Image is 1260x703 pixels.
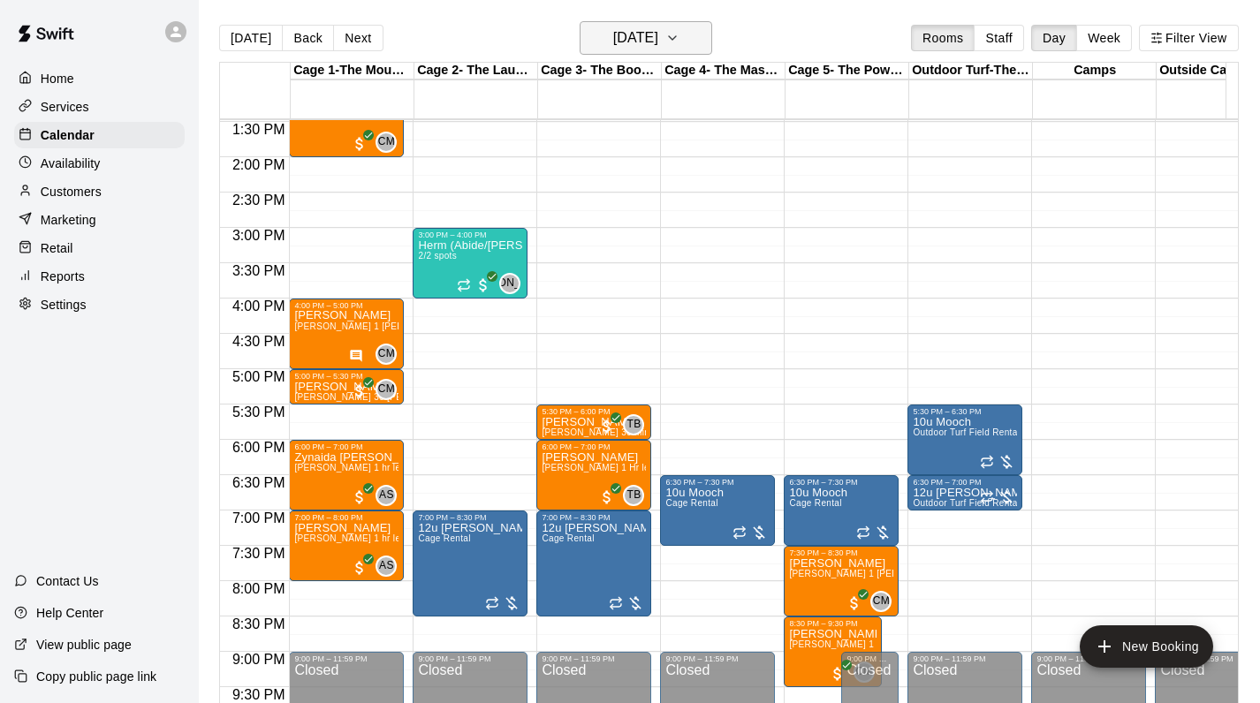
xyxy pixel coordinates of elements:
span: All customers have paid [598,418,616,435]
div: Trent Bowles [623,414,644,435]
span: Recurring event [980,455,994,469]
div: Availability [14,150,185,177]
span: 2:00 PM [228,157,290,172]
span: Chad Massengale [383,132,397,153]
div: Cage 5- The Power Alley [786,63,909,79]
div: 7:00 PM – 8:30 PM [542,513,646,522]
span: Recurring event [732,525,747,540]
span: Cage Rental [665,498,717,508]
div: 5:30 PM – 6:00 PM [542,407,646,416]
p: Contact Us [36,572,99,590]
span: Cage Rental [542,533,594,543]
p: Reports [41,268,85,285]
div: Jeremy Almaguer [499,273,520,294]
a: Retail [14,235,185,261]
div: 6:00 PM – 7:00 PM: Zynaida Trammel [289,440,404,510]
p: Retail [41,239,73,257]
div: 7:00 PM – 8:00 PM: Leah Guerrero [289,510,404,581]
span: All customers have paid [474,276,492,294]
div: Outdoor Turf-The Yard [909,63,1033,79]
div: Cage 1-The Mound Lab [291,63,414,79]
span: [PERSON_NAME] 1 [PERSON_NAME] (pitching, hitting, catching or fielding) [294,321,616,331]
span: 9:00 PM [228,652,290,667]
span: All customers have paid [829,665,846,683]
span: 7:30 PM [228,546,290,561]
div: 8:30 PM – 9:30 PM: Nathan Cernosek [784,616,882,687]
div: 9:00 PM – 11:59 PM [913,654,1017,663]
div: 6:30 PM – 7:30 PM: 10u Mooch [784,475,899,546]
div: 9:00 PM – 11:59 PM [665,654,770,663]
span: Recurring event [609,596,623,610]
span: Recurring event [980,490,994,504]
a: Calendar [14,122,185,148]
span: 7:00 PM [228,510,290,525]
span: All customers have paid [351,488,368,506]
div: 4:00 PM – 5:00 PM [294,301,398,310]
svg: Has notes [349,349,363,363]
span: 2:30 PM [228,193,290,208]
button: add [1080,625,1213,668]
span: 9:30 PM [228,687,290,702]
span: CM [378,381,395,398]
a: Marketing [14,207,185,233]
button: Back [282,25,334,51]
p: Copy public page link [36,668,156,685]
div: 7:00 PM – 8:00 PM [294,513,398,522]
p: Home [41,70,74,87]
div: 7:00 PM – 8:30 PM [418,513,522,522]
button: Staff [974,25,1024,51]
p: View public page [36,636,132,654]
div: 7:00 PM – 8:30 PM: 12u Woodard [536,510,651,616]
div: 7:00 PM – 8:30 PM: 12u Woodard [413,510,528,616]
span: [PERSON_NAME] 1 [PERSON_NAME] (pitching, hitting, catching or fielding) [789,569,1111,578]
div: 6:00 PM – 7:00 PM [542,442,646,451]
span: Chad Massengale [383,379,397,400]
span: 3:00 PM [228,228,290,243]
span: AS [379,487,394,504]
div: 3:00 PM – 4:00 PM: Herm (Abide/Nellen [413,228,528,299]
div: 5:00 PM – 5:30 PM [294,372,398,381]
span: Andy Schmid [383,485,397,506]
p: Marketing [41,211,96,229]
span: All customers have paid [351,135,368,153]
span: TB [626,416,641,434]
div: 9:00 PM – 11:59 PM [1036,654,1141,663]
span: AS [379,557,394,575]
span: 5:00 PM [228,369,290,384]
div: Andy Schmid [376,485,397,506]
div: 6:00 PM – 7:00 PM: Lawson Stiffler [536,440,651,510]
span: 8:00 PM [228,581,290,596]
div: 7:30 PM – 8:30 PM [789,548,893,557]
a: Settings [14,291,185,318]
div: Reports [14,263,185,290]
p: Calendar [41,126,95,144]
div: Cage 3- The Boom Box [538,63,662,79]
span: 2/2 spots filled [418,251,457,261]
span: CM [378,345,395,363]
button: Day [1031,25,1077,51]
div: 5:30 PM – 6:00 PM: Landon Avila [536,404,651,440]
div: 9:00 PM – 11:59 PM [846,654,893,663]
p: Help Center [36,604,103,622]
span: 4:30 PM [228,334,290,349]
a: Home [14,65,185,92]
span: Recurring event [485,596,499,610]
button: [DATE] [219,25,283,51]
div: Chad Massengale [376,132,397,153]
span: All customers have paid [846,594,863,612]
div: Services [14,94,185,120]
div: Cage 2- The Launch Pad [414,63,538,79]
div: 8:30 PM – 9:30 PM [789,619,877,628]
div: Cage 4- The Mash Zone [662,63,786,79]
button: Filter View [1139,25,1238,51]
div: 6:30 PM – 7:30 PM [665,478,770,487]
span: [PERSON_NAME] 1 hr lesson (Softball, Baseball, Football) [294,463,542,472]
div: 6:30 PM – 7:30 PM [789,478,893,487]
span: 1:30 PM [228,122,290,137]
span: 3:30 PM [228,263,290,278]
p: Customers [41,183,102,200]
span: 5:30 PM [228,404,290,420]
